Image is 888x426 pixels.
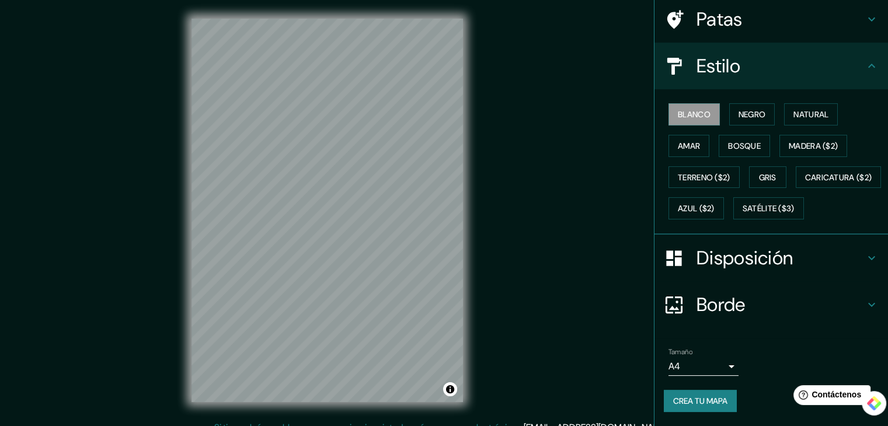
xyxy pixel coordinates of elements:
[697,7,743,32] font: Patas
[759,172,776,183] font: Gris
[678,172,730,183] font: Terreno ($2)
[729,103,775,125] button: Negro
[697,54,740,78] font: Estilo
[668,135,709,157] button: Amar
[673,396,727,406] font: Crea tu mapa
[654,235,888,281] div: Disposición
[728,141,761,151] font: Bosque
[668,347,692,357] font: Tamaño
[654,43,888,89] div: Estilo
[664,390,737,412] button: Crea tu mapa
[733,197,804,219] button: Satélite ($3)
[654,281,888,328] div: Borde
[793,109,828,120] font: Natural
[697,246,793,270] font: Disposición
[678,109,711,120] font: Blanco
[796,166,882,188] button: Caricatura ($2)
[784,380,875,413] iframe: Lanzador de widgets de ayuda
[697,292,746,317] font: Borde
[789,141,838,151] font: Madera ($2)
[668,360,680,372] font: A4
[743,204,795,214] font: Satélite ($3)
[191,19,463,402] canvas: Mapa
[678,141,700,151] font: Amar
[668,103,720,125] button: Blanco
[784,103,838,125] button: Natural
[668,166,740,188] button: Terreno ($2)
[678,204,715,214] font: Azul ($2)
[805,172,872,183] font: Caricatura ($2)
[739,109,766,120] font: Negro
[668,357,739,376] div: A4
[668,197,724,219] button: Azul ($2)
[749,166,786,188] button: Gris
[779,135,847,157] button: Madera ($2)
[443,382,457,396] button: Activar o desactivar atribución
[719,135,770,157] button: Bosque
